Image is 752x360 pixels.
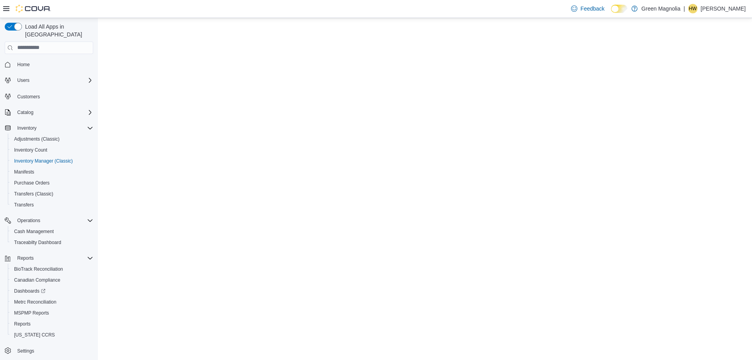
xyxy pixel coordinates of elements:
[8,156,96,166] button: Inventory Manager (Classic)
[14,288,45,294] span: Dashboards
[14,76,93,85] span: Users
[689,4,697,13] span: HW
[2,253,96,264] button: Reports
[11,308,52,318] a: MSPMP Reports
[2,107,96,118] button: Catalog
[11,134,93,144] span: Adjustments (Classic)
[11,238,64,247] a: Traceabilty Dashboard
[14,180,50,186] span: Purchase Orders
[14,60,33,69] a: Home
[701,4,746,13] p: [PERSON_NAME]
[14,123,93,133] span: Inventory
[11,156,76,166] a: Inventory Manager (Classic)
[11,156,93,166] span: Inventory Manager (Classic)
[11,167,93,177] span: Manifests
[11,200,93,210] span: Transfers
[14,108,36,117] button: Catalog
[14,228,54,235] span: Cash Management
[11,297,60,307] a: Metrc Reconciliation
[11,264,93,274] span: BioTrack Reconciliation
[14,169,34,175] span: Manifests
[11,145,51,155] a: Inventory Count
[17,348,34,354] span: Settings
[8,318,96,329] button: Reports
[11,189,56,199] a: Transfers (Classic)
[14,92,43,101] a: Customers
[14,321,31,327] span: Reports
[14,346,93,356] span: Settings
[11,330,93,340] span: Washington CCRS
[2,59,96,70] button: Home
[14,158,73,164] span: Inventory Manager (Classic)
[8,199,96,210] button: Transfers
[2,90,96,102] button: Customers
[11,330,58,340] a: [US_STATE] CCRS
[14,253,93,263] span: Reports
[8,264,96,275] button: BioTrack Reconciliation
[14,332,55,338] span: [US_STATE] CCRS
[8,237,96,248] button: Traceabilty Dashboard
[14,216,93,225] span: Operations
[8,177,96,188] button: Purchase Orders
[8,166,96,177] button: Manifests
[17,94,40,100] span: Customers
[2,215,96,226] button: Operations
[14,299,56,305] span: Metrc Reconciliation
[14,253,37,263] button: Reports
[2,75,96,86] button: Users
[14,266,63,272] span: BioTrack Reconciliation
[14,60,93,69] span: Home
[11,238,93,247] span: Traceabilty Dashboard
[14,76,33,85] button: Users
[17,62,30,68] span: Home
[11,297,93,307] span: Metrc Reconciliation
[14,239,61,246] span: Traceabilty Dashboard
[8,286,96,297] a: Dashboards
[11,200,37,210] a: Transfers
[17,77,29,83] span: Users
[2,123,96,134] button: Inventory
[14,191,53,197] span: Transfers (Classic)
[14,216,43,225] button: Operations
[14,310,49,316] span: MSPMP Reports
[8,134,96,145] button: Adjustments (Classic)
[8,329,96,340] button: [US_STATE] CCRS
[11,275,63,285] a: Canadian Compliance
[11,286,49,296] a: Dashboards
[14,91,93,101] span: Customers
[11,145,93,155] span: Inventory Count
[11,319,34,329] a: Reports
[14,346,37,356] a: Settings
[11,308,93,318] span: MSPMP Reports
[11,134,63,144] a: Adjustments (Classic)
[8,145,96,156] button: Inventory Count
[14,277,60,283] span: Canadian Compliance
[611,5,627,13] input: Dark Mode
[17,255,34,261] span: Reports
[642,4,681,13] p: Green Magnolia
[14,136,60,142] span: Adjustments (Classic)
[8,188,96,199] button: Transfers (Classic)
[11,189,93,199] span: Transfers (Classic)
[14,147,47,153] span: Inventory Count
[688,4,698,13] div: Heather Wheeler
[11,286,93,296] span: Dashboards
[11,275,93,285] span: Canadian Compliance
[11,167,37,177] a: Manifests
[683,4,685,13] p: |
[22,23,93,38] span: Load All Apps in [GEOGRAPHIC_DATA]
[17,125,36,131] span: Inventory
[568,1,607,16] a: Feedback
[17,217,40,224] span: Operations
[14,108,93,117] span: Catalog
[14,202,34,208] span: Transfers
[8,226,96,237] button: Cash Management
[8,297,96,308] button: Metrc Reconciliation
[580,5,604,13] span: Feedback
[17,109,33,116] span: Catalog
[11,227,57,236] a: Cash Management
[8,308,96,318] button: MSPMP Reports
[14,123,40,133] button: Inventory
[8,275,96,286] button: Canadian Compliance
